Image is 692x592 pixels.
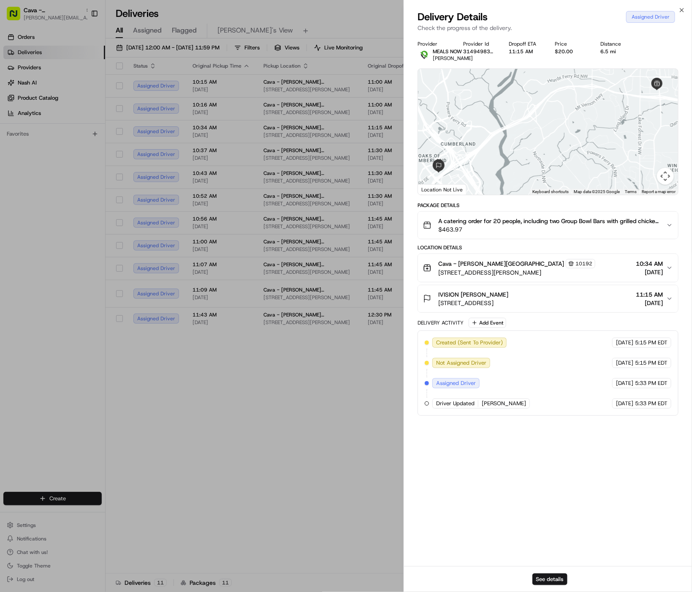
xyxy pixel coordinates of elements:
[92,131,95,138] span: •
[418,10,488,24] span: Delivery Details
[636,268,663,276] span: [DATE]
[438,225,659,234] span: $463.97
[8,9,25,26] img: Nash
[418,24,678,32] p: Check the progress of the delivery.
[8,34,154,48] p: Welcome 👋
[26,154,68,161] span: [PERSON_NAME]
[144,84,154,94] button: Start new chat
[635,379,668,387] span: 5:33 PM EDT
[418,254,678,282] button: Cava - [PERSON_NAME][GEOGRAPHIC_DATA]10192[STREET_ADDRESS][PERSON_NAME]10:34 AM[DATE]
[482,400,526,407] span: [PERSON_NAME]
[616,339,633,346] span: [DATE]
[8,190,15,197] div: 📗
[635,359,668,367] span: 5:15 PM EDT
[463,41,495,47] div: Provider Id
[26,131,90,138] span: Wisdom [PERSON_NAME]
[574,189,620,194] span: Map data ©2025 Google
[438,217,659,225] span: A catering order for 20 people, including two Group Bowl Bars with grilled chicken and various to...
[418,212,678,239] button: A catering order for 20 people, including two Group Bowl Bars with grilled chicken and various to...
[438,259,564,268] span: Cava - [PERSON_NAME][GEOGRAPHIC_DATA]
[17,189,65,198] span: Knowledge Base
[8,81,24,96] img: 1736555255976-a54dd68f-1ca7-489b-9aae-adbdc363a1c4
[8,110,54,117] div: Past conversations
[600,48,632,55] div: 6.5 mi
[5,186,68,201] a: 📗Knowledge Base
[84,210,102,216] span: Pylon
[436,400,475,407] span: Driver Updated
[635,339,668,346] span: 5:15 PM EDT
[22,55,139,64] input: Clear
[436,359,486,367] span: Not Assigned Driver
[80,189,136,198] span: API Documentation
[71,190,78,197] div: 💻
[463,48,495,55] button: 3149498387628036
[8,146,22,160] img: Gabrielle LeFevre
[418,244,678,251] div: Location Details
[636,299,663,307] span: [DATE]
[469,318,506,328] button: Add Event
[636,259,663,268] span: 10:34 AM
[433,48,462,55] span: MEALS NOW
[75,154,92,161] span: [DATE]
[418,202,678,209] div: Package Details
[418,285,678,312] button: IVISION [PERSON_NAME][STREET_ADDRESS]11:15 AM[DATE]
[657,168,674,185] button: Map camera controls
[68,186,139,201] a: 💻API Documentation
[60,210,102,216] a: Powered byPylon
[555,41,587,47] div: Price
[642,189,676,194] a: Report a map error
[96,131,114,138] span: [DATE]
[70,154,73,161] span: •
[625,189,637,194] a: Terms
[17,132,24,139] img: 1736555255976-a54dd68f-1ca7-489b-9aae-adbdc363a1c4
[555,48,587,55] div: $20.00
[616,359,633,367] span: [DATE]
[438,268,595,277] span: [STREET_ADDRESS][PERSON_NAME]
[616,400,633,407] span: [DATE]
[436,379,476,387] span: Assigned Driver
[575,260,592,267] span: 10192
[636,290,663,299] span: 11:15 AM
[420,184,448,195] a: Open this area in Google Maps (opens a new window)
[600,41,632,47] div: Distance
[532,189,569,195] button: Keyboard shortcuts
[438,290,508,299] span: IVISION [PERSON_NAME]
[438,299,508,307] span: [STREET_ADDRESS]
[532,573,567,585] button: See details
[433,55,473,62] span: [PERSON_NAME]
[18,81,33,96] img: 8571987876998_91fb9ceb93ad5c398215_72.jpg
[38,90,116,96] div: We're available if you need us!
[418,319,464,326] div: Delivery Activity
[8,123,22,140] img: Wisdom Oko
[38,81,138,90] div: Start new chat
[418,41,450,47] div: Provider
[635,400,668,407] span: 5:33 PM EDT
[436,339,503,346] span: Created (Sent To Provider)
[616,379,633,387] span: [DATE]
[418,184,467,195] div: Location Not Live
[418,48,431,62] img: melas_now_logo.png
[509,41,541,47] div: Dropoff ETA
[509,48,541,55] div: 11:15 AM
[420,184,448,195] img: Google
[131,109,154,119] button: See all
